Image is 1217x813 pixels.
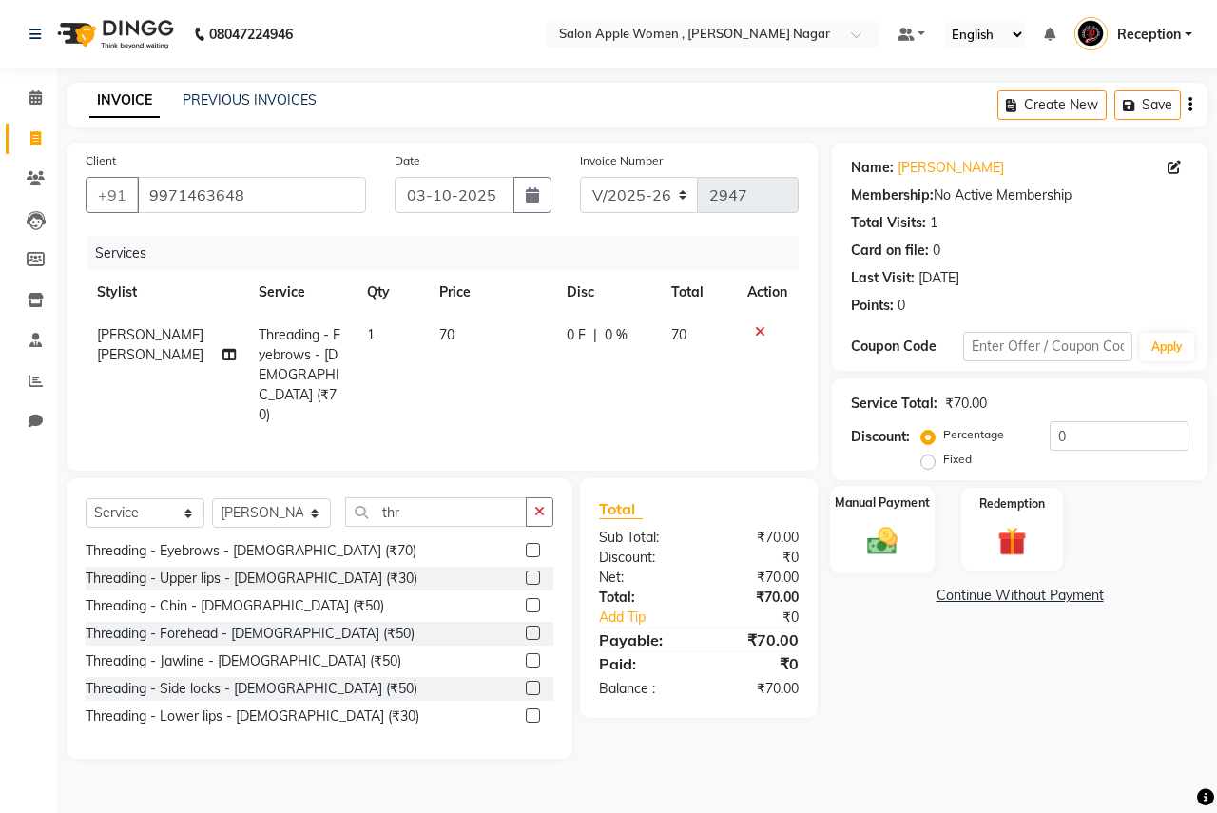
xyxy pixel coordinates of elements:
button: Apply [1140,333,1194,361]
div: Discount: [585,548,699,568]
span: Total [599,499,643,519]
span: Reception [1117,25,1181,45]
span: 0 F [567,325,586,345]
span: | [593,325,597,345]
button: Save [1114,90,1181,120]
div: Threading - Side locks - [DEMOGRAPHIC_DATA] (₹50) [86,679,417,699]
div: Payable: [585,629,699,651]
div: Coupon Code [851,337,963,357]
input: Enter Offer / Coupon Code [963,332,1132,361]
div: ₹0 [699,652,813,675]
div: Name: [851,158,894,178]
input: Search or Scan [345,497,527,527]
img: _gift.svg [989,524,1036,560]
span: 0 % [605,325,628,345]
div: Points: [851,296,894,316]
label: Date [395,152,420,169]
div: Balance : [585,679,699,699]
label: Client [86,152,116,169]
div: Threading - Eyebrows - [DEMOGRAPHIC_DATA] (₹70) [86,541,416,561]
span: 70 [671,326,686,343]
button: Create New [997,90,1107,120]
a: PREVIOUS INVOICES [183,91,317,108]
div: Threading - Jawline - [DEMOGRAPHIC_DATA] (₹50) [86,651,401,671]
div: Total: [585,588,699,608]
th: Service [247,271,356,314]
div: ₹70.00 [699,528,813,548]
label: Manual Payment [835,494,930,512]
div: 0 [933,241,940,261]
div: Threading - Chin - [DEMOGRAPHIC_DATA] (₹50) [86,596,384,616]
div: Threading - Forehead - [DEMOGRAPHIC_DATA] (₹50) [86,624,415,644]
a: [PERSON_NAME] [898,158,1004,178]
th: Stylist [86,271,247,314]
div: [DATE] [918,268,959,288]
button: +91 [86,177,139,213]
img: logo [48,8,179,61]
div: ₹70.00 [699,588,813,608]
div: 1 [930,213,937,233]
img: _cash.svg [858,523,907,558]
div: Service Total: [851,394,937,414]
span: [PERSON_NAME] [PERSON_NAME] [97,326,203,363]
th: Price [428,271,554,314]
div: Sub Total: [585,528,699,548]
div: Last Visit: [851,268,915,288]
img: Reception [1074,17,1108,50]
label: Fixed [943,451,972,468]
th: Disc [555,271,660,314]
div: No Active Membership [851,185,1188,205]
div: Membership: [851,185,934,205]
div: ₹0 [718,608,813,628]
div: Threading - Lower lips - [DEMOGRAPHIC_DATA] (₹30) [86,707,419,726]
span: 70 [439,326,454,343]
th: Total [660,271,737,314]
div: Net: [585,568,699,588]
label: Invoice Number [580,152,663,169]
a: Add Tip [585,608,718,628]
span: 1 [367,326,375,343]
a: INVOICE [89,84,160,118]
th: Qty [356,271,428,314]
input: Search by Name/Mobile/Email/Code [137,177,366,213]
label: Percentage [943,426,1004,443]
div: ₹70.00 [945,394,987,414]
div: ₹70.00 [699,568,813,588]
label: Redemption [979,495,1045,513]
div: Total Visits: [851,213,926,233]
b: 08047224946 [209,8,293,61]
th: Action [736,271,799,314]
div: ₹70.00 [699,679,813,699]
div: Threading - Upper lips - [DEMOGRAPHIC_DATA] (₹30) [86,569,417,589]
span: Threading - Eyebrows - [DEMOGRAPHIC_DATA] (₹70) [259,326,340,423]
div: Paid: [585,652,699,675]
div: Discount: [851,427,910,447]
div: ₹0 [699,548,813,568]
div: 0 [898,296,905,316]
div: ₹70.00 [699,629,813,651]
div: Services [87,236,813,271]
a: Continue Without Payment [836,586,1204,606]
div: Card on file: [851,241,929,261]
